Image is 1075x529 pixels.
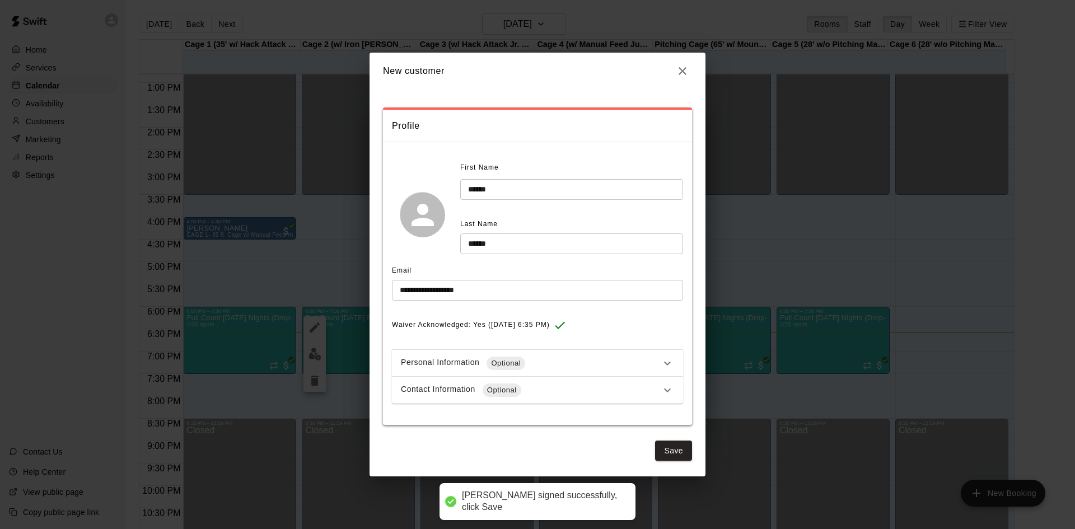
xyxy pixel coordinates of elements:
[392,316,550,334] span: Waiver Acknowledged: Yes ([DATE] 6:35 PM)
[392,377,683,404] div: Contact InformationOptional
[392,350,683,377] div: Personal InformationOptional
[462,490,624,513] div: [PERSON_NAME] signed successfully, click Save
[392,119,683,133] span: Profile
[460,220,498,228] span: Last Name
[401,357,661,370] div: Personal Information
[392,266,412,274] span: Email
[487,358,525,369] span: Optional
[483,385,521,396] span: Optional
[401,383,661,397] div: Contact Information
[655,441,692,461] button: Save
[460,159,499,177] span: First Name
[383,64,445,78] h6: New customer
